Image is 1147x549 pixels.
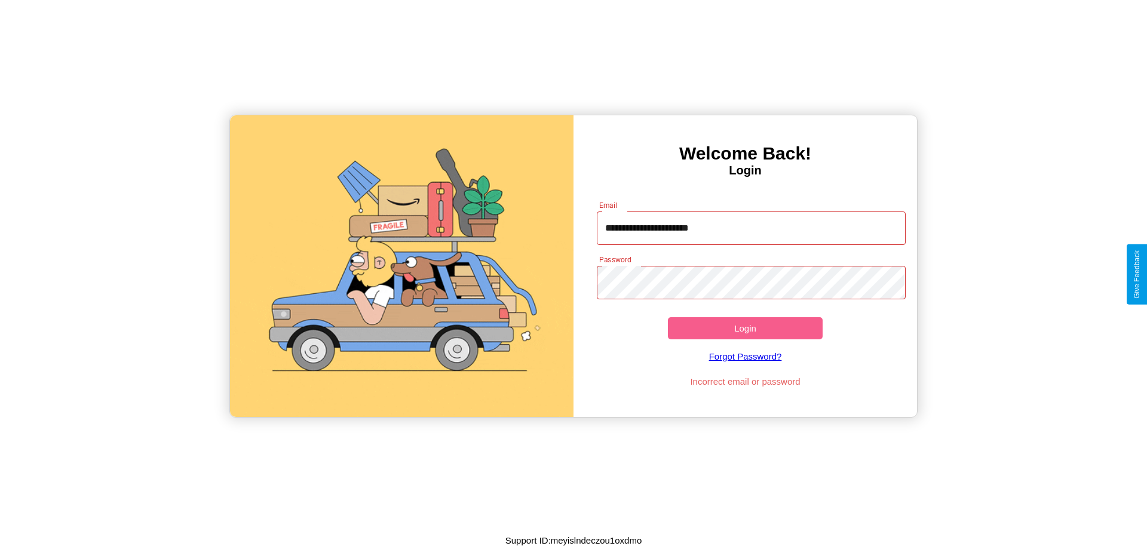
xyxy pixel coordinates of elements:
img: gif [230,115,573,417]
a: Forgot Password? [591,339,900,373]
label: Email [599,200,618,210]
label: Password [599,254,631,265]
div: Give Feedback [1133,250,1141,299]
button: Login [668,317,823,339]
h3: Welcome Back! [573,143,917,164]
p: Incorrect email or password [591,373,900,389]
h4: Login [573,164,917,177]
p: Support ID: meyislndeczou1oxdmo [505,532,642,548]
